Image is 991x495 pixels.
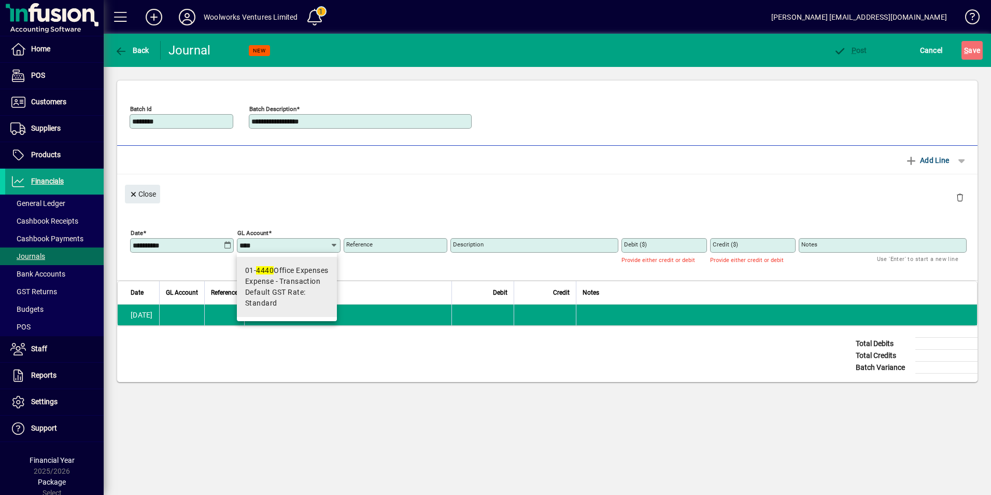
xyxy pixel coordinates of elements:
span: Budgets [10,305,44,313]
span: Reports [31,371,56,379]
span: Cancel [920,42,943,59]
td: Total Debits [851,338,915,350]
span: GL Account [166,287,198,298]
span: Products [31,150,61,159]
a: GST Returns [5,283,104,300]
span: Financial Year [30,456,75,464]
app-page-header-button: Close [122,189,163,198]
button: Delete [947,185,972,210]
mat-option: 01-4440 Office Expenses [237,257,337,317]
span: Date [131,287,144,298]
div: [PERSON_NAME] [EMAIL_ADDRESS][DOMAIN_NAME] [771,9,947,25]
button: Save [961,41,983,60]
span: General Ledger [10,199,65,208]
span: ost [833,46,867,54]
span: Journals [10,252,45,260]
span: P [852,46,856,54]
span: S [964,46,968,54]
a: Settings [5,389,104,415]
a: Budgets [5,300,104,318]
a: Knowledge Base [957,2,978,36]
span: GST Returns [10,287,57,296]
button: Add [137,8,171,26]
mat-label: Credit ($) [713,241,738,248]
a: Staff [5,336,104,362]
a: Home [5,36,104,62]
span: Support [31,424,57,432]
a: POS [5,63,104,89]
span: Credit [553,287,570,298]
span: Package [38,478,66,486]
a: Customers [5,89,104,115]
a: Cashbook Payments [5,230,104,247]
div: Woolworks Ventures Limited [204,9,298,25]
button: Post [831,41,870,60]
span: Home [31,45,50,53]
mat-label: GL Account [237,229,268,237]
a: Journals [5,247,104,265]
a: General Ledger [5,195,104,212]
app-page-header-button: Back [104,41,161,60]
mat-label: Batch Description [249,105,296,113]
mat-label: Reference [346,241,373,248]
button: Profile [171,8,204,26]
span: Suppliers [31,124,61,132]
span: Reference [211,287,238,298]
div: Journal [168,42,213,59]
mat-label: Batch Id [130,105,152,113]
a: Support [5,416,104,442]
span: POS [10,323,31,331]
span: Bank Accounts [10,270,65,278]
a: Suppliers [5,116,104,142]
button: Close [125,185,160,203]
button: Back [112,41,152,60]
a: Products [5,142,104,168]
span: Customers [31,98,66,106]
a: POS [5,318,104,336]
a: Bank Accounts [5,265,104,283]
span: Staff [31,345,47,353]
td: Batch Variance [851,362,915,374]
button: Cancel [917,41,945,60]
span: Default GST Rate: Standard [245,287,329,309]
span: Settings [31,397,58,406]
span: NEW [253,47,266,54]
span: ave [964,42,980,59]
td: Total Credits [851,350,915,362]
em: 4440 [256,266,274,274]
span: Cashbook Receipts [10,217,78,225]
mat-label: Notes [801,241,817,248]
span: Notes [583,287,599,298]
span: Debit [493,287,507,298]
mat-label: Debit ($) [624,241,647,248]
span: Expense - Transaction [245,276,320,287]
a: Cashbook Receipts [5,212,104,230]
mat-label: Date [131,229,143,237]
a: Reports [5,363,104,389]
td: [DATE] [118,305,159,325]
mat-label: Description [453,241,484,248]
span: POS [31,71,45,79]
span: Cashbook Payments [10,235,83,243]
span: Back [115,46,149,54]
span: Close [129,186,156,203]
div: 01- Office Expenses [245,265,329,276]
app-page-header-button: Delete [947,192,972,202]
span: Financials [31,177,64,185]
mat-hint: Use 'Enter' to start a new line [877,253,958,265]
